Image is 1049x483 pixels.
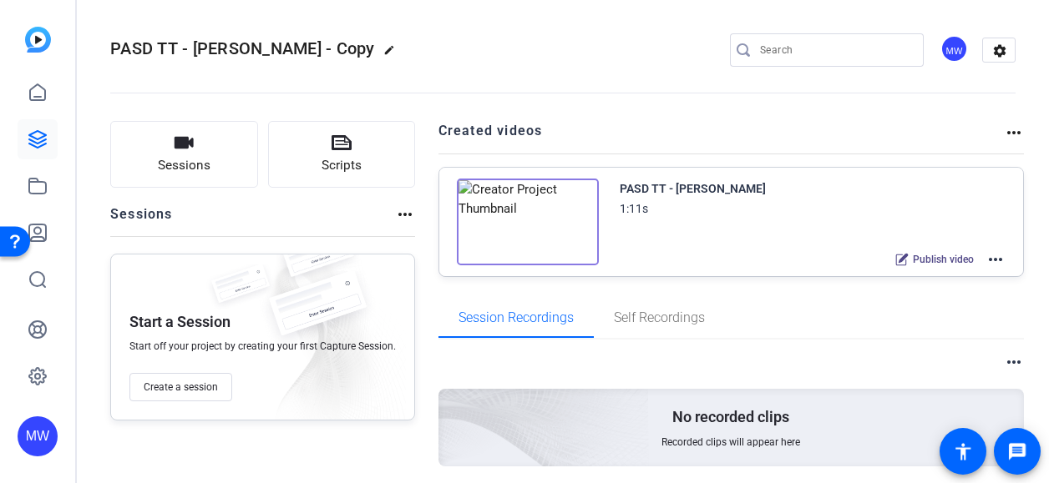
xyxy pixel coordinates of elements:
button: Scripts [268,121,416,188]
mat-icon: more_horiz [1004,123,1024,143]
img: blue-gradient.svg [25,27,51,53]
span: Start off your project by creating your first Capture Session. [129,340,396,353]
span: Session Recordings [459,311,574,325]
div: PASD TT - [PERSON_NAME] [620,179,766,199]
h2: Created videos [438,121,1005,153]
h2: Sessions [110,204,173,236]
img: Creator Project Thumbnail [457,179,599,265]
img: fake-session.png [203,264,278,314]
mat-icon: more_horiz [986,249,1006,269]
span: Scripts [322,156,362,175]
mat-icon: message [1007,441,1027,461]
img: embarkstudio-empty-session.png [244,249,406,428]
mat-icon: edit [383,44,403,64]
span: Publish video [913,253,974,266]
span: Create a session [144,380,218,394]
div: MW [940,35,968,63]
div: MW [18,416,58,456]
button: Create a session [129,373,232,401]
p: No recorded clips [672,407,789,427]
span: Recorded clips will appear here [661,435,800,449]
div: 1:11s [620,199,648,219]
span: PASD TT - [PERSON_NAME] - Copy [110,38,375,58]
ngx-avatar: Mary-Alice Warren [940,35,970,64]
mat-icon: more_horiz [1004,352,1024,372]
img: fake-session.png [271,229,363,290]
span: Self Recordings [614,311,705,325]
mat-icon: settings [983,38,1016,63]
span: Sessions [158,156,210,175]
button: Sessions [110,121,258,188]
img: fake-session.png [255,271,380,354]
p: Start a Session [129,312,231,332]
mat-icon: accessibility [953,441,973,461]
input: Search [760,40,910,60]
mat-icon: more_horiz [395,204,415,224]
